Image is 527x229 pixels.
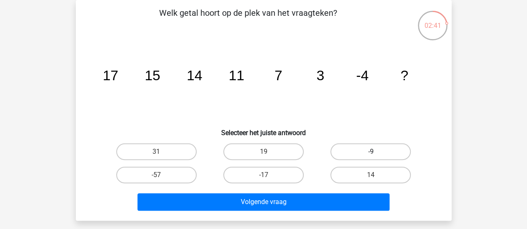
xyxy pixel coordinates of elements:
[89,122,438,137] h6: Selecteer het juiste antwoord
[400,68,408,83] tspan: ?
[137,193,390,211] button: Volgende vraag
[330,143,411,160] label: -9
[116,167,197,183] label: -57
[89,7,407,32] p: Welk getal hoort op de plek van het vraagteken?
[356,68,368,83] tspan: -4
[223,143,304,160] label: 19
[316,68,324,83] tspan: 3
[417,10,448,31] div: 02:41
[102,68,118,83] tspan: 17
[330,167,411,183] label: 14
[116,143,197,160] label: 31
[274,68,282,83] tspan: 7
[145,68,160,83] tspan: 15
[187,68,202,83] tspan: 14
[223,167,304,183] label: -17
[228,68,244,83] tspan: 11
